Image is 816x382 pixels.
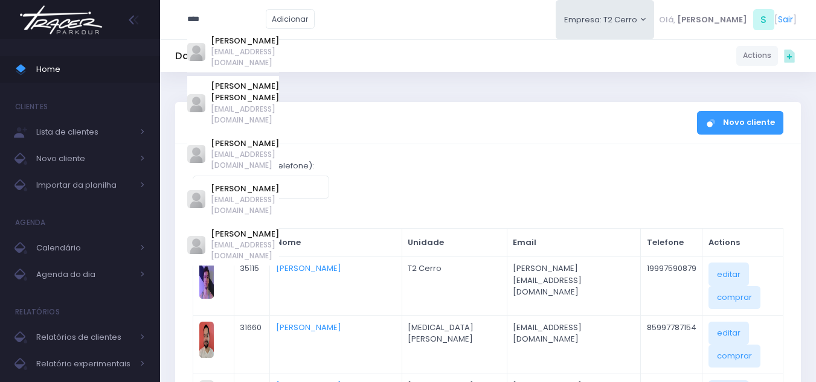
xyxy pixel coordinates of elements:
a: comprar [708,345,760,368]
span: S [753,9,774,30]
th: Actions [702,229,783,257]
span: Novo cliente [36,151,133,167]
td: 19997590879 [640,256,702,315]
a: [PERSON_NAME] [211,35,279,47]
span: Calendário [36,240,133,256]
span: [EMAIL_ADDRESS][DOMAIN_NAME] [211,104,279,126]
span: Olá, [659,14,675,26]
a: [PERSON_NAME] [211,138,279,150]
th: Email [507,229,640,257]
td: 31660 [234,315,270,374]
a: editar [708,263,749,285]
span: Relatório experimentais [36,356,133,372]
td: 35115 [234,256,270,315]
span: [EMAIL_ADDRESS][DOMAIN_NAME] [211,149,279,171]
h5: Dashboard [175,50,231,62]
a: editar [708,322,749,345]
h4: Clientes [15,95,48,119]
a: [PERSON_NAME] [211,183,279,195]
a: Novo cliente [697,111,783,135]
div: [ ] [654,6,801,33]
a: [PERSON_NAME] [211,228,279,240]
td: T2 Cerro [402,256,507,315]
th: Telefone [640,229,702,257]
span: [PERSON_NAME] [677,14,747,26]
span: Relatórios de clientes [36,329,133,345]
a: Adicionar [266,9,315,29]
td: [MEDICAL_DATA] [PERSON_NAME] [402,315,507,374]
a: [PERSON_NAME] [276,322,341,333]
span: Home [36,62,145,77]
span: Agenda do dia [36,267,133,282]
span: [EMAIL_ADDRESS][DOMAIN_NAME] [211,46,279,68]
span: Lista de clientes [36,124,133,140]
a: [PERSON_NAME] [276,263,341,274]
a: Actions [736,46,778,66]
a: comprar [708,286,760,309]
h4: Relatórios [15,300,60,324]
span: [EMAIL_ADDRESS][DOMAIN_NAME] [211,194,279,216]
th: Unidade [402,229,507,257]
h4: Agenda [15,211,46,235]
span: Importar da planilha [36,177,133,193]
td: [PERSON_NAME][EMAIL_ADDRESS][DOMAIN_NAME] [507,256,640,315]
td: 85997787154 [640,315,702,374]
th: Nome [270,229,402,257]
a: Sair [778,13,793,26]
span: [EMAIL_ADDRESS][DOMAIN_NAME] [211,240,279,261]
a: [PERSON_NAME] [PERSON_NAME] [211,80,279,104]
td: [EMAIL_ADDRESS][DOMAIN_NAME] [507,315,640,374]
